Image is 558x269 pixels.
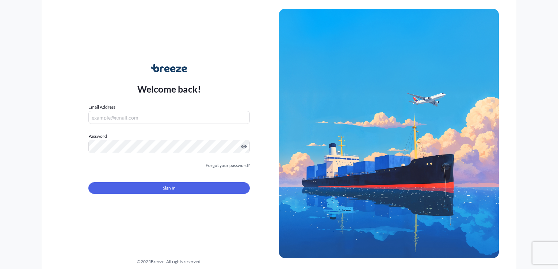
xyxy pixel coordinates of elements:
a: Forgot your password? [206,162,250,169]
div: © 2025 Breeze. All rights reserved. [59,258,279,265]
label: Email Address [88,104,115,111]
img: Ship illustration [279,9,499,258]
label: Password [88,133,250,140]
input: example@gmail.com [88,111,250,124]
button: Show password [241,144,247,149]
p: Welcome back! [137,83,201,95]
button: Sign In [88,182,250,194]
span: Sign In [163,184,176,192]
